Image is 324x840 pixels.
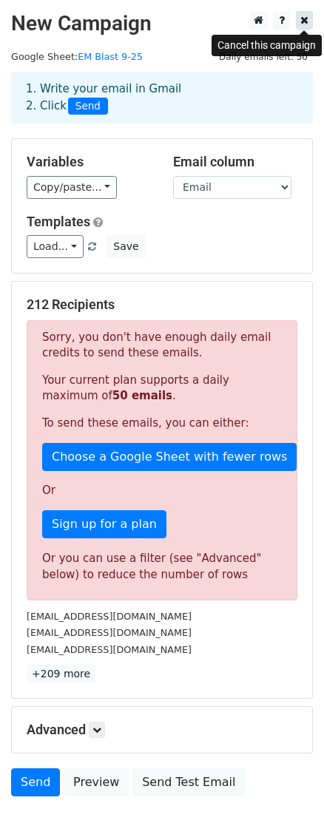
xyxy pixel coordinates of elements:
[11,768,60,796] a: Send
[42,550,282,583] div: Or you can use a filter (see "Advanced" below) to reduce the number of rows
[27,235,84,258] a: Load...
[68,98,108,115] span: Send
[42,510,166,538] a: Sign up for a plan
[27,722,297,738] h5: Advanced
[11,51,143,62] small: Google Sheet:
[250,769,324,840] iframe: Chat Widget
[27,297,297,313] h5: 212 Recipients
[15,81,309,115] div: 1. Write your email in Gmail 2. Click
[27,644,192,655] small: [EMAIL_ADDRESS][DOMAIN_NAME]
[27,176,117,199] a: Copy/paste...
[112,389,172,402] strong: 50 emails
[107,235,145,258] button: Save
[214,51,313,62] a: Daily emails left: 50
[42,416,282,431] p: To send these emails, you can either:
[27,214,90,229] a: Templates
[27,611,192,622] small: [EMAIL_ADDRESS][DOMAIN_NAME]
[27,154,151,170] h5: Variables
[173,154,297,170] h5: Email column
[64,768,129,796] a: Preview
[42,483,282,498] p: Or
[78,51,143,62] a: EM Blast 9-25
[42,330,282,361] p: Sorry, you don't have enough daily email credits to send these emails.
[132,768,245,796] a: Send Test Email
[42,443,297,471] a: Choose a Google Sheet with fewer rows
[27,627,192,638] small: [EMAIL_ADDRESS][DOMAIN_NAME]
[27,665,95,683] a: +209 more
[11,11,313,36] h2: New Campaign
[42,373,282,404] p: Your current plan supports a daily maximum of .
[212,35,322,56] div: Cancel this campaign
